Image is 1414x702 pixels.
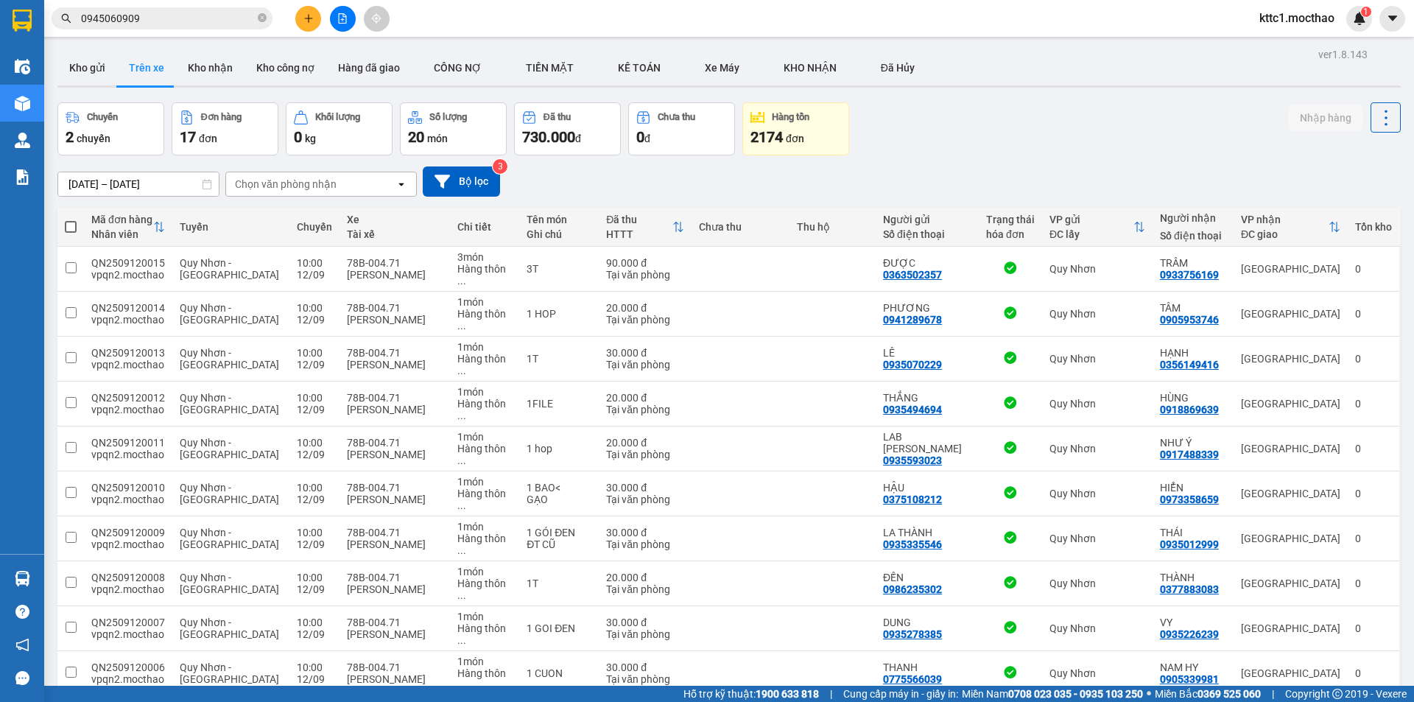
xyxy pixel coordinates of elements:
button: Kho công nợ [245,50,326,85]
div: Chưa thu [699,221,783,233]
div: THÁI [1160,527,1226,538]
span: đơn [786,133,804,144]
span: 17 [180,128,196,146]
span: search [61,13,71,24]
span: ... [457,544,466,556]
div: Thu hộ [797,221,868,233]
div: Chưa thu [658,112,695,122]
span: Quy Nhơn - [GEOGRAPHIC_DATA] [180,527,279,550]
div: Số lượng [429,112,467,122]
div: vpqn2.mocthao [91,673,165,685]
div: HÙNG [1160,392,1226,404]
div: vpqn2.mocthao [91,628,165,640]
span: TIỀN MẶT [526,62,574,74]
div: vpqn2.mocthao [91,538,165,550]
span: Quy Nhơn - [GEOGRAPHIC_DATA] [180,302,279,326]
div: QN2509120013 [91,347,165,359]
div: 0 [1355,488,1392,499]
div: vpqn2.mocthao [91,494,165,505]
span: Xe Máy [705,62,739,74]
div: 10:00 [297,572,332,583]
div: 1T [527,353,591,365]
div: ĐƯỢC [883,257,971,269]
div: 78B-004.71 [347,257,443,269]
button: Khối lượng0kg [286,102,393,155]
button: Trên xe [117,50,176,85]
span: Quy Nhơn - [GEOGRAPHIC_DATA] [180,347,279,371]
div: [PERSON_NAME] [347,494,443,505]
div: THANH [883,661,971,673]
div: 0935070229 [883,359,942,371]
div: 3 món [457,251,512,263]
div: Quy Nhơn [1049,488,1145,499]
span: caret-down [1386,12,1399,25]
div: 0935593023 [883,454,942,466]
input: Tìm tên, số ĐT hoặc mã đơn [81,10,255,27]
span: plus [303,13,314,24]
div: 78B-004.71 [347,347,443,359]
button: Bộ lọc [423,166,500,197]
div: 0935494694 [883,404,942,415]
span: chuyến [77,133,110,144]
button: Kho gửi [57,50,117,85]
div: 1 món [457,431,512,443]
div: [GEOGRAPHIC_DATA] [1241,622,1340,634]
span: message [15,671,29,685]
div: Hàng thông thường [457,263,512,287]
div: 0973358659 [1160,494,1219,505]
div: vpqn2.mocthao [91,404,165,415]
div: 12/09 [297,314,332,326]
div: Tên món [527,214,591,225]
div: GẠO [527,494,591,505]
img: warehouse-icon [15,96,30,111]
div: Chuyến [297,221,332,233]
span: Quy Nhơn - [GEOGRAPHIC_DATA] [180,572,279,595]
div: Xe [347,214,443,225]
th: Toggle SortBy [1042,208,1153,247]
button: Đơn hàng17đơn [172,102,278,155]
div: HẬU [883,482,971,494]
div: 1 BAO< [527,482,591,494]
img: icon-new-feature [1353,12,1366,25]
div: THÀNH [1160,572,1226,583]
div: Chi tiết [457,221,512,233]
button: caret-down [1379,6,1405,32]
div: ver 1.8.143 [1318,46,1368,63]
div: 30.000 đ [606,527,683,538]
div: Số điện thoại [1160,230,1226,242]
div: QN2509120011 [91,437,165,449]
div: Tại văn phòng [606,359,683,371]
div: vpqn2.mocthao [91,449,165,460]
span: Quy Nhơn - [GEOGRAPHIC_DATA] [180,617,279,640]
span: question-circle [15,605,29,619]
span: Quy Nhơn - [GEOGRAPHIC_DATA] [180,257,279,281]
div: NAM HY [1160,661,1226,673]
div: vpqn2.mocthao [91,583,165,595]
div: 3T [527,263,591,275]
div: 12/09 [297,269,332,281]
div: 0363502357 [883,269,942,281]
span: 2 [66,128,74,146]
div: 1 món [457,521,512,533]
div: Tại văn phòng [606,449,683,460]
img: warehouse-icon [15,133,30,148]
div: HTTT [606,228,672,240]
div: 30.000 đ [606,482,683,494]
div: 0935012999 [1160,538,1219,550]
span: notification [15,638,29,652]
span: 1 [1363,7,1368,17]
span: ... [457,454,466,466]
div: [GEOGRAPHIC_DATA] [1241,578,1340,589]
div: [GEOGRAPHIC_DATA] [1241,488,1340,499]
div: Hàng thông thường [457,622,512,646]
div: QN2509120006 [91,661,165,673]
div: ĐC lấy [1049,228,1133,240]
div: 20.000 đ [606,392,683,404]
img: warehouse-icon [15,59,30,74]
div: 1 món [457,656,512,667]
div: ĐC giao [1241,228,1329,240]
div: 0 [1355,667,1392,679]
div: ĐT CŨ [527,538,591,550]
div: [PERSON_NAME] [347,628,443,640]
div: 12/09 [297,449,332,460]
